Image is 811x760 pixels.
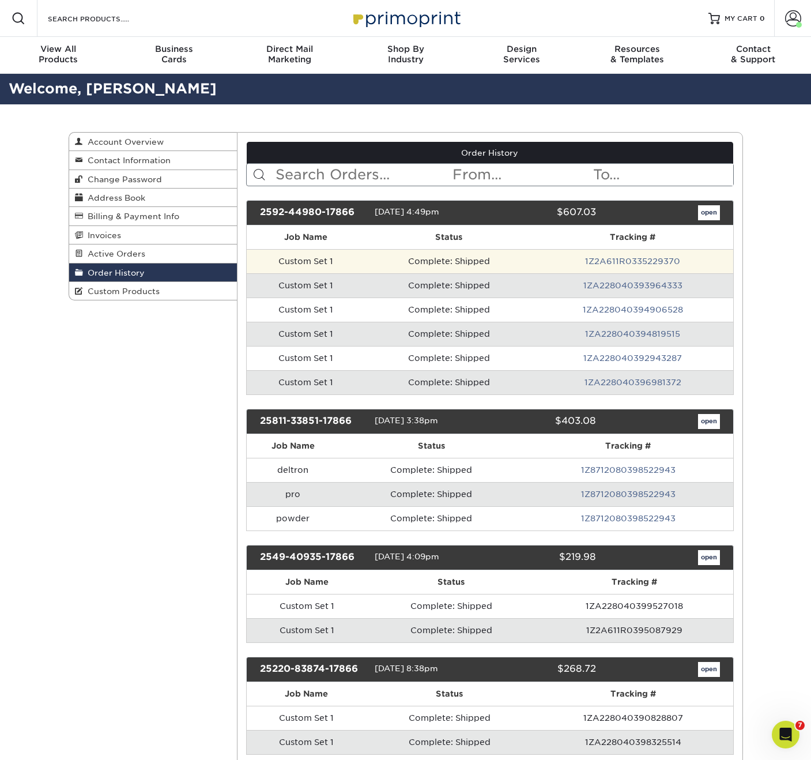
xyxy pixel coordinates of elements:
[274,164,451,186] input: Search Orders...
[116,37,232,74] a: BusinessCards
[339,434,523,458] th: Status
[463,44,579,54] span: Design
[339,458,523,482] td: Complete: Shipped
[116,44,232,65] div: Cards
[365,273,533,298] td: Complete: Shipped
[698,550,720,565] a: open
[725,14,757,24] span: MY CART
[535,570,733,594] th: Tracking #
[535,618,733,642] td: 1Z2A611R0395087929
[69,207,237,225] a: Billing & Payment Info
[375,207,439,216] span: [DATE] 4:49pm
[535,594,733,618] td: 1ZA228040399527018
[365,346,533,370] td: Complete: Shipped
[365,682,533,706] th: Status
[69,133,237,151] a: Account Overview
[83,287,160,296] span: Custom Products
[584,378,681,387] a: 1ZA228040396981372
[83,212,179,221] span: Billing & Payment Info
[375,664,438,673] span: [DATE] 8:38pm
[695,44,811,54] span: Contact
[348,37,463,74] a: Shop ByIndustry
[463,37,579,74] a: DesignServices
[251,550,375,565] div: 2549-40935-17866
[698,414,720,429] a: open
[579,44,695,65] div: & Templates
[247,482,339,506] td: pro
[579,37,695,74] a: Resources& Templates
[795,721,805,730] span: 7
[247,458,339,482] td: deltron
[83,193,145,202] span: Address Book
[247,225,365,249] th: Job Name
[247,249,365,273] td: Custom Set 1
[585,329,680,338] a: 1ZA228040394819515
[772,721,799,748] iframe: Intercom live chat
[247,434,339,458] th: Job Name
[367,618,535,642] td: Complete: Shipped
[69,189,237,207] a: Address Book
[375,552,439,561] span: [DATE] 4:09pm
[581,490,676,499] a: 1Z8712080398522943
[232,44,348,54] span: Direct Mail
[83,137,164,146] span: Account Overview
[365,706,533,730] td: Complete: Shipped
[365,298,533,322] td: Complete: Shipped
[247,506,339,531] td: powder
[583,281,682,290] a: 1ZA228040393964333
[247,730,365,754] td: Custom Set 1
[581,465,676,475] a: 1Z8712080398522943
[247,370,365,394] td: Custom Set 1
[247,346,365,370] td: Custom Set 1
[583,353,682,363] a: 1ZA228040392943287
[232,37,348,74] a: Direct MailMarketing
[585,257,680,266] a: 1Z2A611R0335229370
[581,514,676,523] a: 1Z8712080398522943
[365,249,533,273] td: Complete: Shipped
[695,37,811,74] a: Contact& Support
[232,44,348,65] div: Marketing
[365,225,533,249] th: Status
[69,226,237,244] a: Invoices
[348,6,463,31] img: Primoprint
[247,273,365,298] td: Custom Set 1
[83,268,145,277] span: Order History
[116,44,232,54] span: Business
[69,151,237,170] a: Contact Information
[251,205,375,220] div: 2592-44980-17866
[247,322,365,346] td: Custom Set 1
[533,225,733,249] th: Tracking #
[481,414,605,429] div: $403.08
[523,434,733,458] th: Tracking #
[83,156,171,165] span: Contact Information
[760,14,765,22] span: 0
[247,298,365,322] td: Custom Set 1
[365,322,533,346] td: Complete: Shipped
[451,164,592,186] input: From...
[533,706,733,730] td: 1ZA228040390828807
[579,44,695,54] span: Resources
[339,482,523,506] td: Complete: Shipped
[339,506,523,531] td: Complete: Shipped
[583,305,683,314] a: 1ZA228040394906528
[481,205,605,220] div: $607.03
[367,570,535,594] th: Status
[348,44,463,65] div: Industry
[365,370,533,394] td: Complete: Shipped
[481,662,605,677] div: $268.72
[375,416,438,425] span: [DATE] 3:38pm
[592,164,733,186] input: To...
[365,730,533,754] td: Complete: Shipped
[69,282,237,300] a: Custom Products
[695,44,811,65] div: & Support
[367,594,535,618] td: Complete: Shipped
[533,682,733,706] th: Tracking #
[481,550,605,565] div: $219.98
[251,414,375,429] div: 25811-33851-17866
[247,706,365,730] td: Custom Set 1
[247,618,367,642] td: Custom Set 1
[69,244,237,263] a: Active Orders
[83,175,162,184] span: Change Password
[251,662,375,677] div: 25220-83874-17866
[247,594,367,618] td: Custom Set 1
